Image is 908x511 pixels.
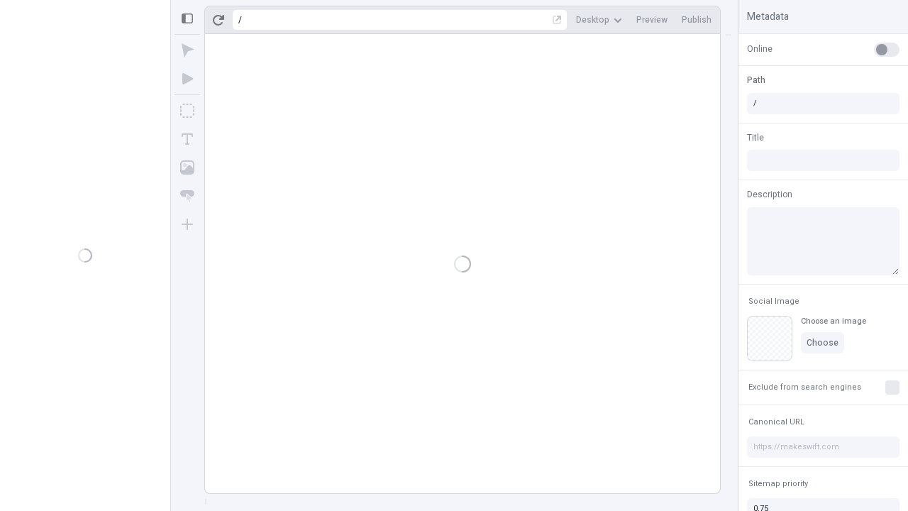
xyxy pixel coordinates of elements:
span: Title [747,131,764,144]
input: https://makeswift.com [747,436,899,458]
span: Desktop [576,14,609,26]
button: Social Image [746,293,802,310]
span: Online [747,43,773,55]
button: Button [175,183,200,209]
span: Canonical URL [748,417,804,427]
button: Choose [801,332,844,353]
span: Description [747,188,792,201]
span: Sitemap priority [748,478,808,489]
button: Publish [676,9,717,31]
span: Exclude from search engines [748,382,861,392]
button: Image [175,155,200,180]
button: Preview [631,9,673,31]
button: Canonical URL [746,414,807,431]
button: Text [175,126,200,152]
span: Path [747,74,765,87]
div: Choose an image [801,316,866,326]
span: Publish [682,14,712,26]
span: Choose [807,337,838,348]
button: Sitemap priority [746,476,811,493]
div: / [238,14,242,26]
button: Desktop [570,9,628,31]
span: Preview [636,14,668,26]
button: Exclude from search engines [746,379,864,396]
span: Social Image [748,296,799,307]
button: Box [175,98,200,123]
